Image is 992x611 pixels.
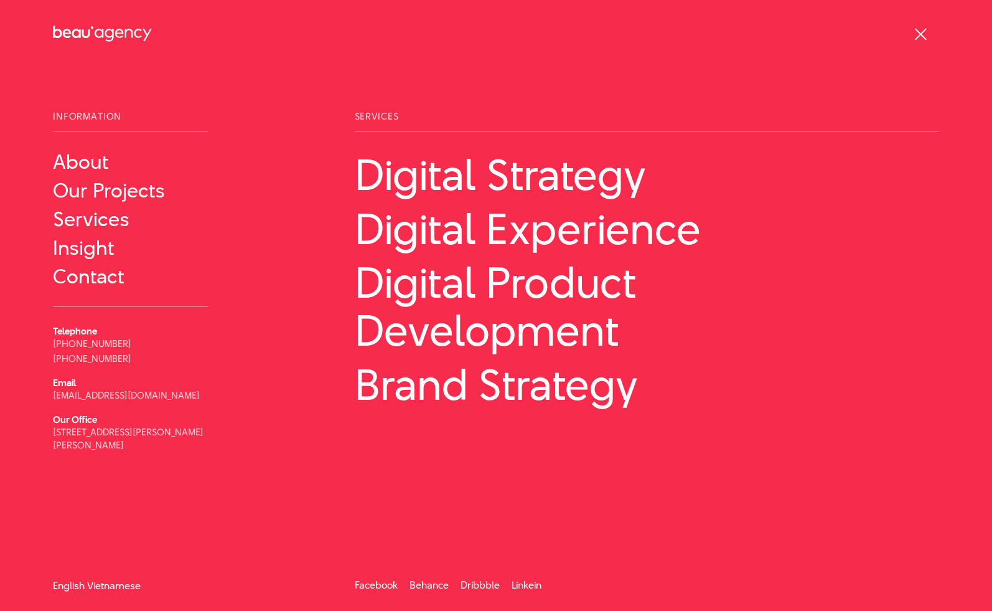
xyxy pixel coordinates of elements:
[53,179,208,202] a: Our Projects
[53,151,208,173] a: About
[53,425,208,452] p: [STREET_ADDRESS][PERSON_NAME][PERSON_NAME]
[409,578,449,592] a: Behance
[355,258,939,354] a: Digital Product Development
[53,337,131,350] a: [PHONE_NUMBER]
[512,578,541,592] a: Linkein
[355,111,939,132] span: Services
[355,205,939,253] a: Digital Experience
[53,237,208,259] a: Insight
[53,324,97,338] b: Telephone
[53,413,97,426] b: Our Office
[53,265,208,288] a: Contact
[355,578,398,592] a: Facebook
[461,578,500,592] a: Dribbble
[53,208,208,230] a: Services
[53,581,85,590] a: English
[53,352,131,365] a: [PHONE_NUMBER]
[53,376,76,389] b: Email
[87,581,141,590] a: Vietnamese
[53,111,208,132] span: Information
[355,151,939,199] a: Digital Strategy
[355,361,939,409] a: Brand Strategy
[53,389,200,402] a: [EMAIL_ADDRESS][DOMAIN_NAME]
